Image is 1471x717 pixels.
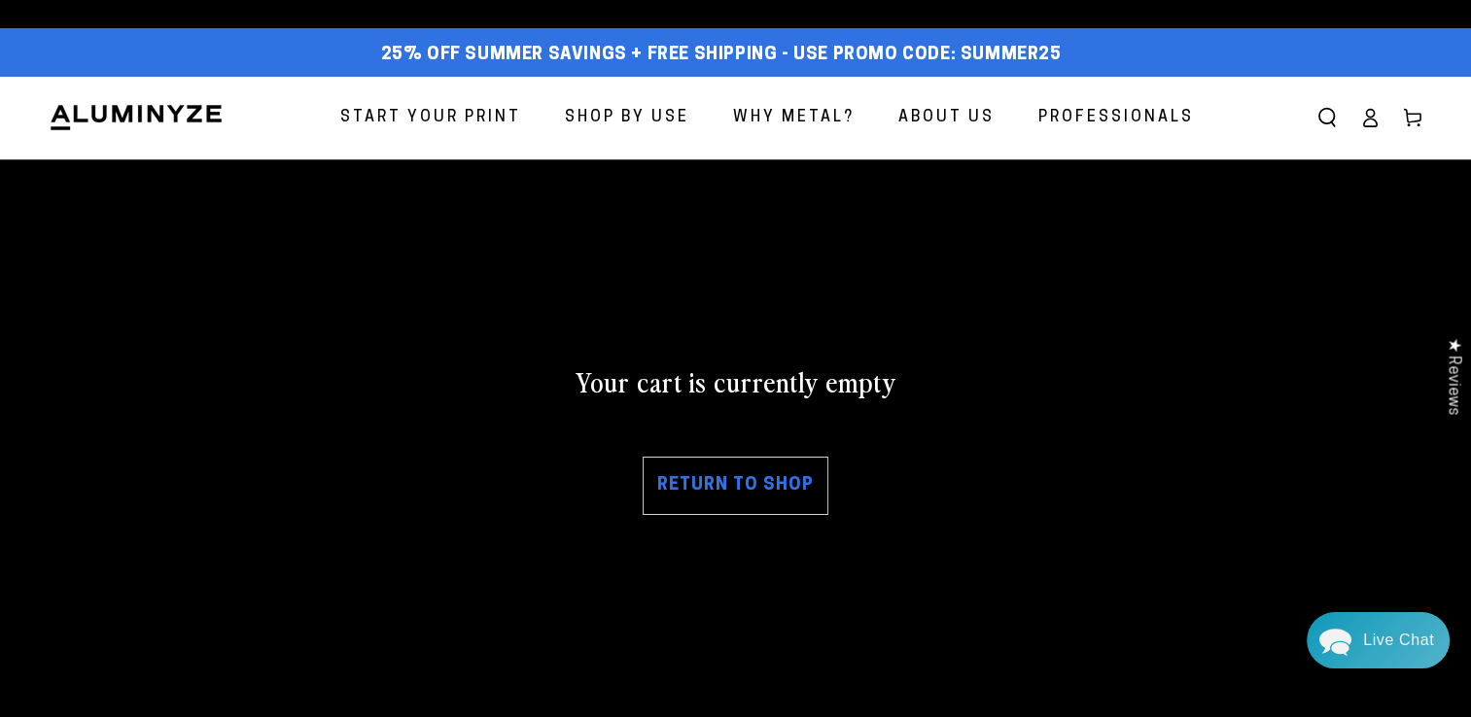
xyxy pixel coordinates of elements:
[1363,612,1434,668] div: Contact Us Directly
[550,92,704,144] a: Shop By Use
[49,363,1422,398] h2: Your cart is currently empty
[326,92,536,144] a: Start Your Print
[1434,323,1471,430] div: Click to open Judge.me floating reviews tab
[1306,96,1348,139] summary: Search our site
[1307,612,1450,668] div: Chat widget toggle
[718,92,869,144] a: Why Metal?
[884,92,1009,144] a: About Us
[381,45,1062,66] span: 25% off Summer Savings + Free Shipping - Use Promo Code: SUMMER25
[1038,104,1194,132] span: Professionals
[1024,92,1208,144] a: Professionals
[898,104,995,132] span: About Us
[565,104,689,132] span: Shop By Use
[340,104,521,132] span: Start Your Print
[643,457,828,515] a: Return to shop
[733,104,855,132] span: Why Metal?
[49,103,224,132] img: Aluminyze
